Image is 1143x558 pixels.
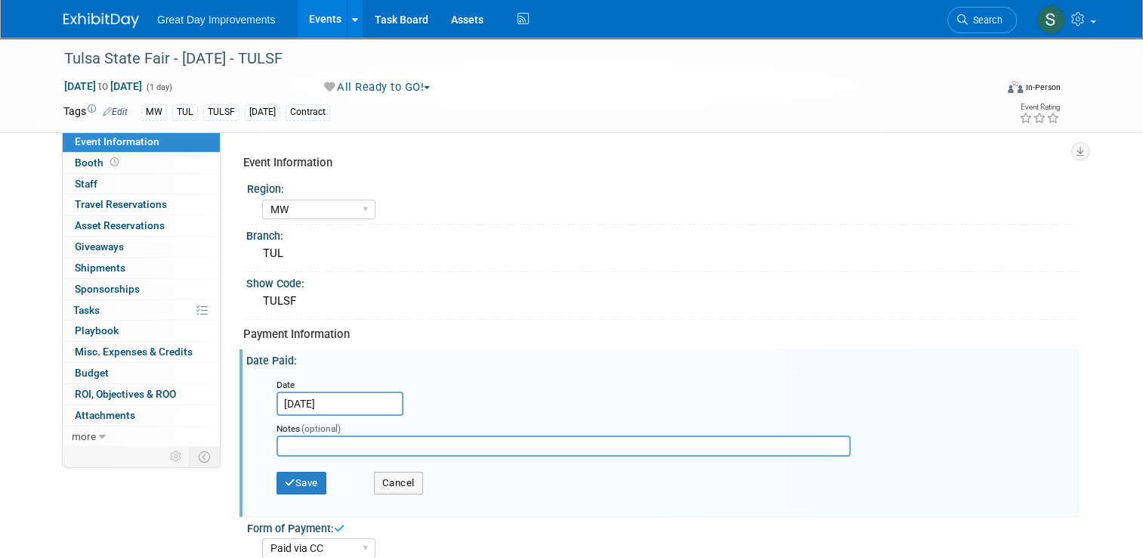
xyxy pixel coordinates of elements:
[163,447,190,467] td: Personalize Event Tab Strip
[145,82,172,92] span: (1 day)
[247,517,1073,536] div: Form of Payment:
[63,104,128,121] td: Tags
[63,79,143,93] span: [DATE] [DATE]
[75,388,176,400] span: ROI, Objectives & ROO
[63,426,220,447] a: more
[63,174,220,194] a: Staff
[72,430,96,442] span: more
[1036,5,1065,34] img: Sha'Nautica Sales
[63,279,220,299] a: Sponsorships
[276,472,326,494] button: Save
[374,472,423,494] button: Cancel
[75,324,119,336] span: Playbook
[1019,104,1060,111] div: Event Rating
[301,423,341,434] span: (optional)
[63,300,220,321] a: Tasks
[59,45,976,73] div: Tulsa State Fair - [DATE] - TULSF
[63,194,220,215] a: Travel Reservations
[203,104,239,120] div: TULSF
[319,79,437,95] button: All Ready to GO!
[286,104,330,120] div: Contract
[75,178,97,190] span: Staff
[63,384,220,405] a: ROI, Objectives & ROO
[75,262,125,274] span: Shipments
[141,104,167,120] div: MW
[276,380,295,390] small: Date
[63,405,220,426] a: Attachments
[75,409,135,421] span: Attachments
[157,14,275,26] span: Great Day Improvements
[172,104,198,120] div: TUL
[75,198,167,210] span: Travel Reservations
[63,363,220,383] a: Budget
[75,135,159,147] span: Event Information
[276,423,300,434] small: Notes
[75,157,122,169] span: Booth
[947,7,1017,33] a: Search
[63,13,139,28] img: ExhibitDay
[75,240,124,253] span: Giveaways
[968,14,1002,26] span: Search
[913,79,1061,101] div: Event Format
[63,153,220,173] a: Booth
[75,346,193,358] span: Misc. Expenses & Credits
[246,225,1080,243] div: Branch:
[245,104,280,120] div: [DATE]
[75,219,165,231] span: Asset Reservations
[75,283,140,295] span: Sponsorships
[107,157,122,168] span: Booth not reserved yet
[63,132,220,152] a: Event Information
[190,447,221,467] td: Toggle Event Tabs
[63,258,220,278] a: Shipments
[63,342,220,362] a: Misc. Expenses & Credits
[73,304,100,316] span: Tasks
[258,290,1068,313] div: TULSF
[243,327,1068,343] div: Payment Information
[63,321,220,341] a: Playbook
[1008,81,1023,93] img: Format-Inperson.png
[246,349,1080,368] div: Date Paid:
[247,178,1073,197] div: Region:
[1025,82,1061,93] div: In-Person
[243,155,1068,171] div: Event Information
[63,237,220,257] a: Giveaways
[75,367,109,379] span: Budget
[63,215,220,236] a: Asset Reservations
[276,392,403,416] input: Select Date
[96,80,110,92] span: to
[103,107,128,117] a: Edit
[258,242,1068,265] div: TUL
[246,272,1080,291] div: Show Code:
